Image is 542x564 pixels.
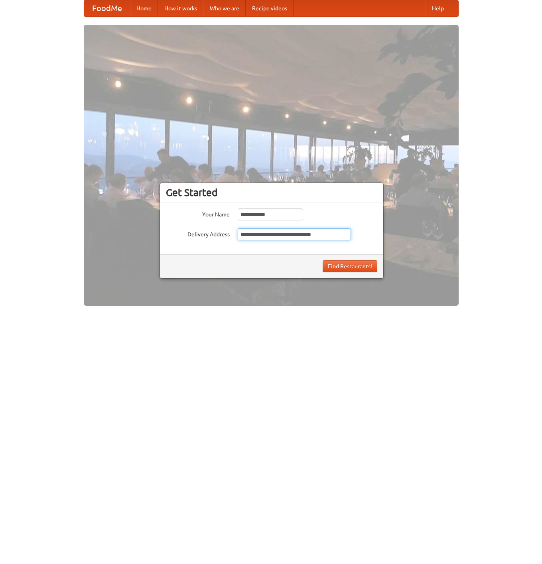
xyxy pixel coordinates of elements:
a: FoodMe [84,0,130,16]
a: How it works [158,0,203,16]
label: Your Name [166,208,230,218]
label: Delivery Address [166,228,230,238]
a: Recipe videos [246,0,294,16]
a: Home [130,0,158,16]
button: Find Restaurants! [323,260,377,272]
a: Help [426,0,450,16]
h3: Get Started [166,187,377,198]
a: Who we are [203,0,246,16]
